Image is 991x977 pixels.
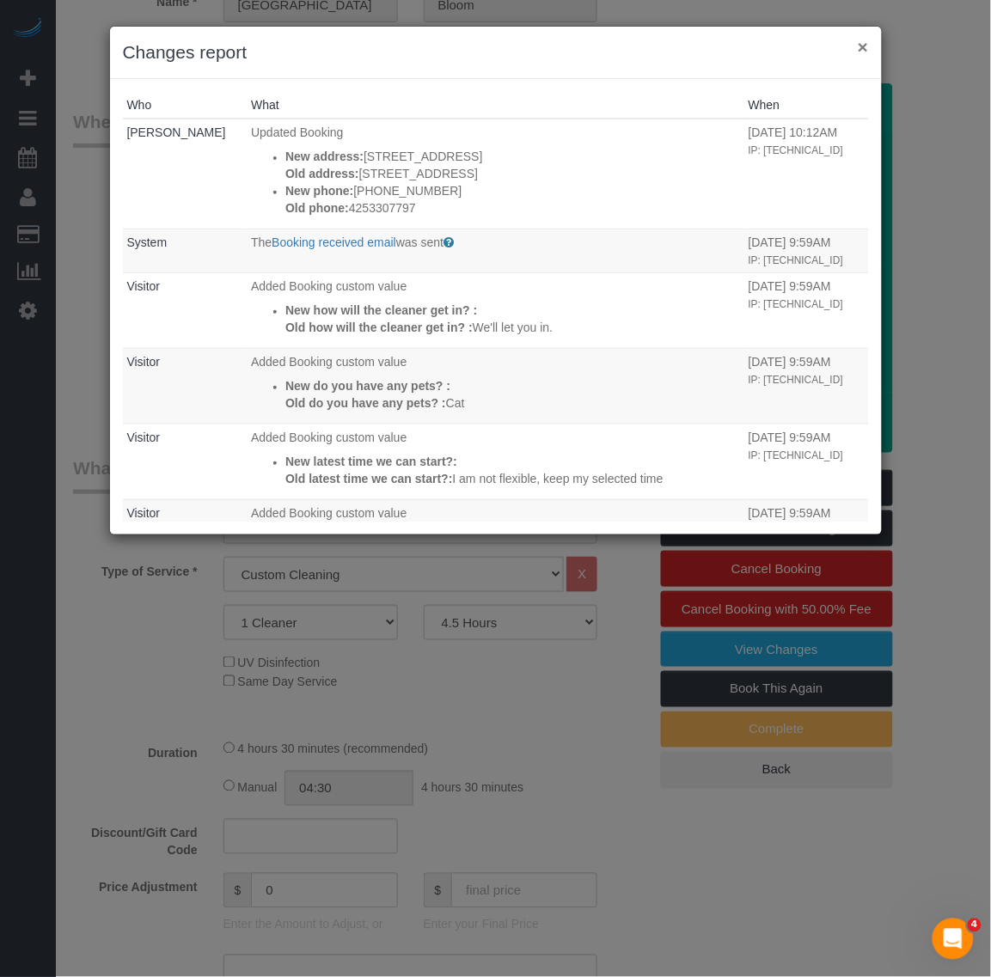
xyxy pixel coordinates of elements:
h3: Changes report [123,40,869,65]
strong: New how will the cleaner get in? : [285,303,477,317]
td: What [247,229,744,272]
td: When [744,119,869,229]
a: Visitor [127,506,161,520]
td: What [247,348,744,424]
iframe: Intercom live chat [933,919,974,960]
a: Visitor [127,279,161,293]
span: The [251,235,272,249]
a: Booking received email [272,235,396,249]
td: Who [123,499,248,575]
td: Who [123,272,248,348]
span: Added Booking custom value [251,279,407,293]
span: Added Booking custom value [251,355,407,369]
p: Cat [285,394,740,412]
td: What [247,499,744,575]
td: When [744,272,869,348]
strong: Old address: [285,167,359,180]
small: IP: [TECHNICAL_ID] [749,298,843,310]
td: When [744,229,869,272]
td: What [247,272,744,348]
td: When [744,348,869,424]
button: × [858,38,868,56]
td: What [247,424,744,499]
small: IP: [TECHNICAL_ID] [749,254,843,266]
th: What [247,92,744,119]
span: Added Booking custom value [251,506,407,520]
strong: Old latest time we can start?: [285,472,453,485]
td: Who [123,348,248,424]
strong: New address: [285,150,364,163]
small: IP: [TECHNICAL_ID] [749,374,843,386]
small: IP: [TECHNICAL_ID] [749,449,843,461]
span: Added Booking custom value [251,430,407,444]
strong: New do you have any pets? : [285,379,450,393]
a: Visitor [127,430,161,444]
th: When [744,92,869,119]
strong: Old how will the cleaner get in? : [285,321,473,334]
span: Updated Booking [251,125,343,139]
a: System [127,235,168,249]
th: Who [123,92,248,119]
p: [STREET_ADDRESS] [285,148,740,165]
td: Who [123,119,248,229]
p: We'll let you in. [285,319,740,336]
a: Visitor [127,355,161,369]
strong: Old do you have any pets? : [285,396,446,410]
small: IP: [TECHNICAL_ID] [749,144,843,156]
td: When [744,424,869,499]
span: 4 [968,919,982,932]
td: What [247,119,744,229]
p: I am not flexible, keep my selected time [285,470,740,487]
p: [STREET_ADDRESS] [285,165,740,182]
td: Who [123,424,248,499]
span: was sent [396,235,444,249]
sui-modal: Changes report [110,27,882,534]
p: 4253307797 [285,199,740,217]
p: [PHONE_NUMBER] [285,182,740,199]
a: [PERSON_NAME] [127,125,226,139]
strong: Old phone: [285,201,349,215]
td: Who [123,229,248,272]
td: When [744,499,869,575]
strong: New phone: [285,184,353,198]
strong: New latest time we can start?: [285,455,457,468]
